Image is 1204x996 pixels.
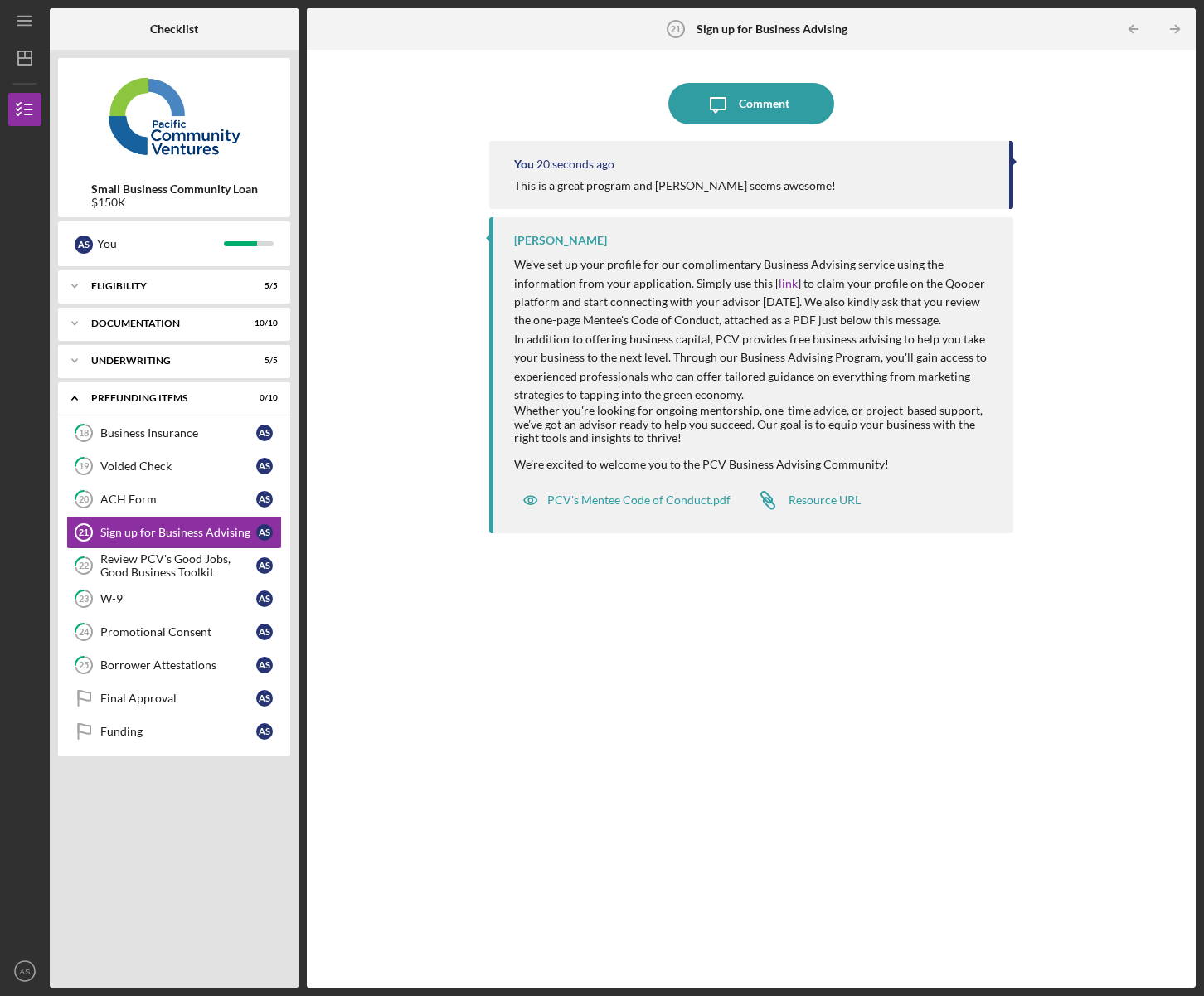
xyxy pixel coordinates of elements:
button: PCV's Mentee Code of Conduct.pdf [514,483,739,517]
div: A S [256,458,273,474]
div: A S [256,557,273,574]
a: Resource URL [747,483,861,517]
b: Small Business Community Loan [91,182,258,196]
div: A S [256,723,273,740]
tspan: 18 [79,428,89,439]
a: 18Business InsuranceAS [66,416,282,449]
div: A S [75,236,93,254]
div: A S [256,425,273,441]
p: We’ve set up your profile for our complimentary Business Advising service using the information f... [514,255,996,330]
div: Underwriting [91,356,236,366]
div: Funding [100,725,256,738]
a: FundingAS [66,715,282,748]
tspan: 22 [79,561,89,571]
div: $150K [91,196,258,209]
a: 19Voided CheckAS [66,449,282,483]
div: Final Approval [100,692,256,705]
tspan: 21 [671,24,681,34]
div: Sign up for Business Advising [100,526,256,539]
div: Voided Check [100,459,256,473]
img: Product logo [58,66,290,166]
a: 24Promotional ConsentAS [66,615,282,649]
button: Comment [668,83,834,124]
div: Review PCV's Good Jobs, Good Business Toolkit [100,552,256,579]
div: [PERSON_NAME] [514,234,607,247]
div: A S [256,524,273,541]
a: 25Borrower AttestationsAS [66,649,282,682]
div: Promotional Consent [100,625,256,639]
div: A S [256,491,273,508]
div: 10 / 10 [248,318,278,328]
div: We’re excited to welcome you to the PCV Business Advising Community! [514,458,996,471]
tspan: 21 [79,527,89,537]
div: Resource URL [789,493,861,507]
div: PCV's Mentee Code of Conduct.pdf [547,493,731,507]
div: You [97,230,224,258]
div: ACH Form [100,493,256,506]
a: link [779,276,798,290]
tspan: 19 [79,461,90,472]
div: A S [256,690,273,707]
p: In addition to offering business capital, PCV provides free business advising to help you take yo... [514,330,996,405]
div: You [514,158,534,171]
div: 0 / 10 [248,393,278,403]
div: W-9 [100,592,256,605]
a: Final ApprovalAS [66,682,282,715]
div: Borrower Attestations [100,658,256,672]
div: 5 / 5 [248,356,278,366]
div: A S [256,590,273,607]
div: 5 / 5 [248,281,278,291]
a: 22Review PCV's Good Jobs, Good Business ToolkitAS [66,549,282,582]
div: This is a great program and [PERSON_NAME] seems awesome! [514,179,836,192]
a: 21Sign up for Business AdvisingAS [66,516,282,549]
div: Business Insurance [100,426,256,440]
tspan: 23 [79,594,89,605]
div: Comment [739,83,789,124]
tspan: 20 [79,494,90,505]
div: Eligibility [91,281,236,291]
time: 2025-08-27 16:12 [536,158,614,171]
b: Sign up for Business Advising [697,22,847,36]
div: Prefunding Items [91,393,236,403]
text: AS [20,967,31,976]
div: Whether you're looking for ongoing mentorship, one-time advice, or project-based support, we’ve g... [514,255,996,444]
button: AS [8,955,41,988]
b: Checklist [150,22,198,36]
tspan: 24 [79,627,90,638]
div: Documentation [91,318,236,328]
div: A S [256,624,273,640]
tspan: 25 [79,660,89,671]
div: A S [256,657,273,673]
a: 20ACH FormAS [66,483,282,516]
a: 23W-9AS [66,582,282,615]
